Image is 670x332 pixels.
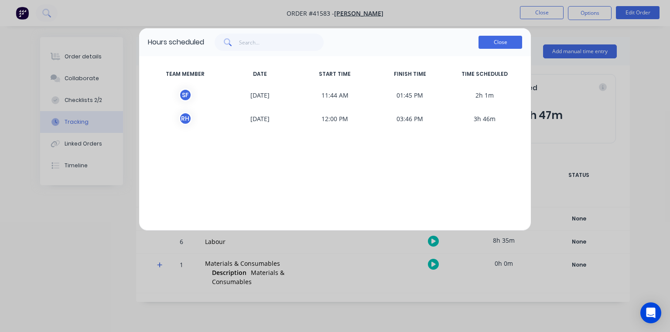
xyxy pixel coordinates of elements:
[223,70,298,78] span: DATE
[640,302,661,323] div: Open Intercom Messenger
[297,112,373,125] span: 12:00 PM
[373,88,448,102] span: 01:45 PM
[297,88,373,102] span: 11:44 AM
[179,88,192,102] div: s f
[148,70,223,78] span: TEAM MEMBER
[447,88,522,102] span: 2h 1m
[179,112,192,125] div: R H
[447,112,522,125] span: 3h 46m
[297,70,373,78] span: START TIME
[447,70,522,78] span: TIME SCHEDULED
[239,34,324,51] input: Search...
[223,112,298,125] span: [DATE]
[479,36,522,49] button: Close
[223,88,298,102] span: [DATE]
[148,37,204,47] div: Hours scheduled
[373,112,448,125] span: 03:46 PM
[373,70,448,78] span: FINISH TIME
